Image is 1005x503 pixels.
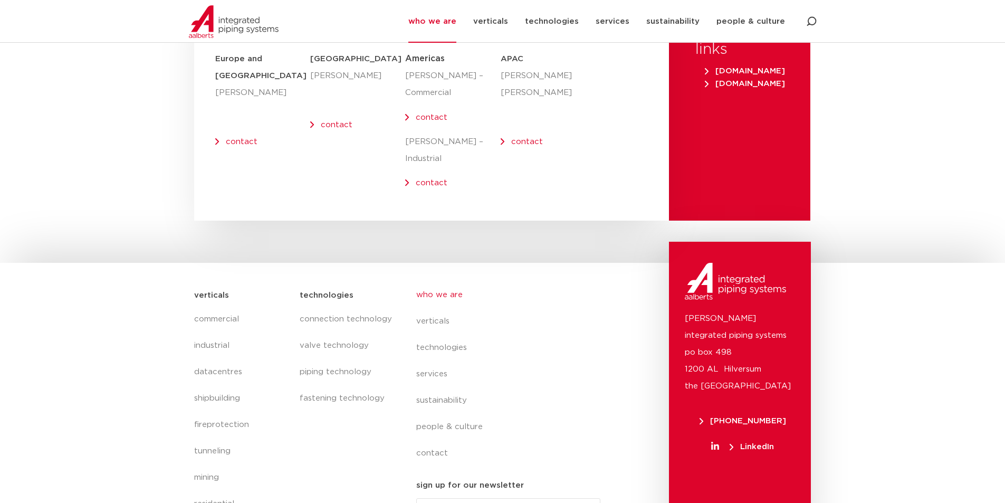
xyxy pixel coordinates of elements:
[685,417,800,425] a: [PHONE_NUMBER]
[194,333,290,359] a: industrial
[701,67,789,75] a: [DOMAIN_NAME]
[226,138,257,146] a: contact
[194,464,290,491] a: mining
[310,68,405,84] p: [PERSON_NAME]
[701,80,789,88] a: [DOMAIN_NAME]
[416,282,609,308] a: who we are
[416,335,609,361] a: technologies
[416,387,609,414] a: sustainability
[194,287,229,304] h5: verticals
[215,84,310,101] p: [PERSON_NAME]
[300,333,395,359] a: valve technology
[194,438,290,464] a: tunneling
[300,385,395,412] a: fastening technology
[405,54,445,63] span: Americas
[215,55,307,80] strong: Europe and [GEOGRAPHIC_DATA]
[194,306,290,333] a: commercial
[730,443,774,451] span: LinkedIn
[194,412,290,438] a: fireprotection
[300,306,395,333] a: connection technology
[700,417,786,425] span: [PHONE_NUMBER]
[501,68,558,101] p: [PERSON_NAME] [PERSON_NAME]
[194,359,290,385] a: datacentres
[416,282,609,467] nav: Menu
[685,443,800,451] a: LinkedIn
[416,361,609,387] a: services
[501,51,558,68] h5: APAC
[300,306,395,412] nav: Menu
[405,68,500,101] p: [PERSON_NAME] – Commercial
[416,179,447,187] a: contact
[685,310,795,395] p: [PERSON_NAME] integrated piping systems po box 498 1200 AL Hilversum the [GEOGRAPHIC_DATA]
[416,477,524,494] h5: sign up for our newsletter
[416,308,609,335] a: verticals
[321,121,352,129] a: contact
[300,359,395,385] a: piping technology
[511,138,543,146] a: contact
[300,287,353,304] h5: technologies
[416,414,609,440] a: people & culture
[705,80,785,88] span: [DOMAIN_NAME]
[405,134,500,167] p: [PERSON_NAME] – Industrial
[705,67,785,75] span: [DOMAIN_NAME]
[194,385,290,412] a: shipbuilding
[416,440,609,467] a: contact
[416,113,447,121] a: contact
[310,51,405,68] h5: [GEOGRAPHIC_DATA]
